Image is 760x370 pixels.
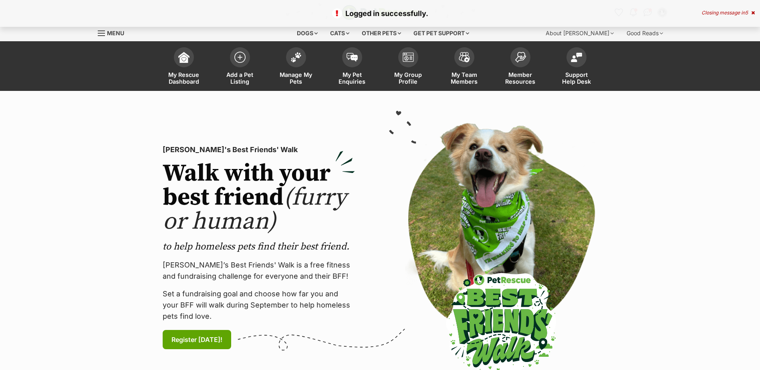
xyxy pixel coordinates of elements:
[334,71,370,85] span: My Pet Enquiries
[436,43,492,91] a: My Team Members
[548,43,605,91] a: Support Help Desk
[234,52,246,63] img: add-pet-listing-icon-0afa8454b4691262ce3f59096e99ab1cd57d4a30225e0717b998d2c9b9846f56.svg
[446,71,482,85] span: My Team Members
[98,25,130,40] a: Menu
[278,71,314,85] span: Manage My Pets
[163,330,231,349] a: Register [DATE]!
[621,25,669,41] div: Good Reads
[515,52,526,62] img: member-resources-icon-8e73f808a243e03378d46382f2149f9095a855e16c252ad45f914b54edf8863c.svg
[347,53,358,62] img: pet-enquiries-icon-7e3ad2cf08bfb03b45e93fb7055b45f3efa6380592205ae92323e6603595dc1f.svg
[390,71,426,85] span: My Group Profile
[291,25,323,41] div: Dogs
[290,52,302,62] img: manage-my-pets-icon-02211641906a0b7f246fdf0571729dbe1e7629f14944591b6c1af311fb30b64b.svg
[107,30,124,36] span: Menu
[163,144,355,155] p: [PERSON_NAME]'s Best Friends' Walk
[380,43,436,91] a: My Group Profile
[540,25,619,41] div: About [PERSON_NAME]
[502,71,538,85] span: Member Resources
[163,240,355,253] p: to help homeless pets find their best friend.
[163,183,347,237] span: (furry or human)
[178,52,189,63] img: dashboard-icon-eb2f2d2d3e046f16d808141f083e7271f6b2e854fb5c12c21221c1fb7104beca.svg
[325,25,355,41] div: Cats
[212,43,268,91] a: Add a Pet Listing
[403,52,414,62] img: group-profile-icon-3fa3cf56718a62981997c0bc7e787c4b2cf8bcc04b72c1350f741eb67cf2f40e.svg
[268,43,324,91] a: Manage My Pets
[163,259,355,282] p: [PERSON_NAME]’s Best Friends' Walk is a free fitness and fundraising challenge for everyone and t...
[156,43,212,91] a: My Rescue Dashboard
[571,52,582,62] img: help-desk-icon-fdf02630f3aa405de69fd3d07c3f3aa587a6932b1a1747fa1d2bba05be0121f9.svg
[558,71,595,85] span: Support Help Desk
[356,25,407,41] div: Other pets
[163,162,355,234] h2: Walk with your best friend
[324,43,380,91] a: My Pet Enquiries
[408,25,475,41] div: Get pet support
[492,43,548,91] a: Member Resources
[163,288,355,322] p: Set a fundraising goal and choose how far you and your BFF will walk during September to help hom...
[166,71,202,85] span: My Rescue Dashboard
[459,52,470,62] img: team-members-icon-5396bd8760b3fe7c0b43da4ab00e1e3bb1a5d9ba89233759b79545d2d3fc5d0d.svg
[222,71,258,85] span: Add a Pet Listing
[171,335,222,344] span: Register [DATE]!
